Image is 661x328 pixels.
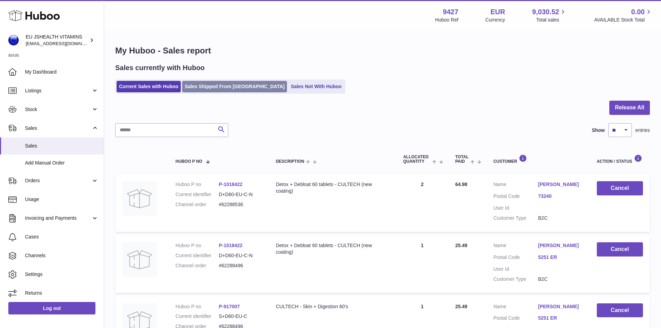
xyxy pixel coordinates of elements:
[455,243,467,248] span: 25.49
[25,290,99,296] span: Returns
[25,252,99,259] span: Channels
[485,17,505,23] div: Currency
[26,41,102,46] span: [EMAIL_ADDRESS][DOMAIN_NAME]
[288,81,344,92] a: Sales Not With Huboo
[25,125,91,132] span: Sales
[538,276,583,283] dd: B2C
[176,201,219,208] dt: Channel order
[538,181,583,188] a: [PERSON_NAME]
[176,242,219,249] dt: Huboo P no
[25,143,99,149] span: Sales
[538,215,583,221] dd: B2C
[219,262,262,269] dd: #62288496
[435,17,458,23] div: Huboo Ref
[443,7,458,17] strong: 9427
[403,155,431,164] span: ALLOCATED Quantity
[276,159,304,164] span: Description
[455,304,467,309] span: 25.49
[176,262,219,269] dt: Channel order
[493,303,538,312] dt: Name
[122,242,157,277] img: no-photo.jpg
[594,7,653,23] a: 0.00 AVAILABLE Stock Total
[538,315,583,321] a: 5251 ER
[493,193,538,201] dt: Postal Code
[26,34,88,47] div: EU JSHEALTH VITAMINS
[493,205,538,211] dt: User Id
[25,106,91,113] span: Stock
[25,69,99,75] span: My Dashboard
[115,63,205,73] h2: Sales currently with Huboo
[176,181,219,188] dt: Huboo P no
[493,181,538,190] dt: Name
[396,174,448,232] td: 2
[592,127,605,134] label: Show
[493,266,538,272] dt: User Id
[538,303,583,310] a: [PERSON_NAME]
[536,17,567,23] span: Total sales
[538,242,583,249] a: [PERSON_NAME]
[176,313,219,320] dt: Current identifier
[597,154,643,164] div: Action / Status
[493,154,583,164] div: Customer
[396,235,448,293] td: 1
[25,160,99,166] span: Add Manual Order
[8,302,95,314] a: Log out
[115,45,650,56] h1: My Huboo - Sales report
[219,313,262,320] dd: S+D60-EU-C
[219,191,262,198] dd: D+D60-EU-C-N
[219,201,262,208] dd: #62288536
[176,252,219,259] dt: Current identifier
[532,7,567,23] a: 9,030.52 Total sales
[493,215,538,221] dt: Customer Type
[219,243,243,248] a: P-1018422
[219,252,262,259] dd: D+D60-EU-C-N
[276,303,389,310] div: CULTECH - Skin + Digestion 60's
[25,271,99,278] span: Settings
[25,215,91,221] span: Invoicing and Payments
[538,193,583,200] a: 73240
[182,81,287,92] a: Sales Shipped From [GEOGRAPHIC_DATA]
[122,181,157,216] img: no-photo.jpg
[276,242,389,255] div: Detox + Debloat 60 tablets - CULTECH (new coating)
[493,254,538,262] dt: Postal Code
[117,81,181,92] a: Current Sales with Huboo
[635,127,650,134] span: entries
[538,254,583,261] a: 5251 ER
[25,196,99,203] span: Usage
[176,191,219,198] dt: Current identifier
[25,234,99,240] span: Cases
[490,7,505,17] strong: EUR
[493,315,538,323] dt: Postal Code
[532,7,559,17] span: 9,030.52
[25,177,91,184] span: Orders
[597,242,643,256] button: Cancel
[8,35,19,45] img: internalAdmin-9427@internal.huboo.com
[594,17,653,23] span: AVAILABLE Stock Total
[219,304,240,309] a: P-917007
[597,303,643,318] button: Cancel
[176,303,219,310] dt: Huboo P no
[493,242,538,251] dt: Name
[176,159,202,164] span: Huboo P no
[597,181,643,195] button: Cancel
[631,7,645,17] span: 0.00
[455,155,469,164] span: Total paid
[493,276,538,283] dt: Customer Type
[219,182,243,187] a: P-1018422
[276,181,389,194] div: Detox + Debloat 60 tablets - CULTECH (new coating)
[609,101,650,115] button: Release All
[25,87,91,94] span: Listings
[455,182,467,187] span: 64.98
